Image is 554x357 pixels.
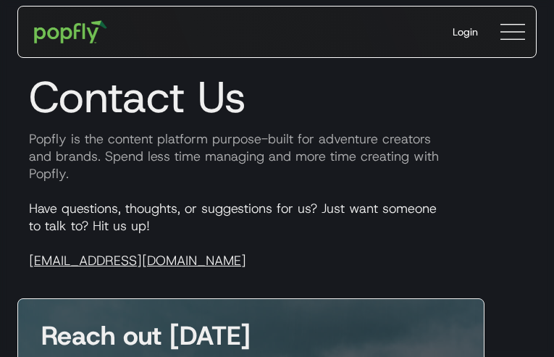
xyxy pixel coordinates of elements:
[441,13,490,51] a: Login
[453,25,478,39] div: Login
[17,130,537,182] p: Popfly is the content platform purpose-built for adventure creators and brands. Spend less time m...
[24,10,117,54] a: home
[17,71,537,123] h1: Contact Us
[17,200,537,269] p: Have questions, thoughts, or suggestions for us? Just want someone to talk to? Hit us up!
[41,318,251,353] strong: Reach out [DATE]
[29,252,246,269] a: [EMAIL_ADDRESS][DOMAIN_NAME]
